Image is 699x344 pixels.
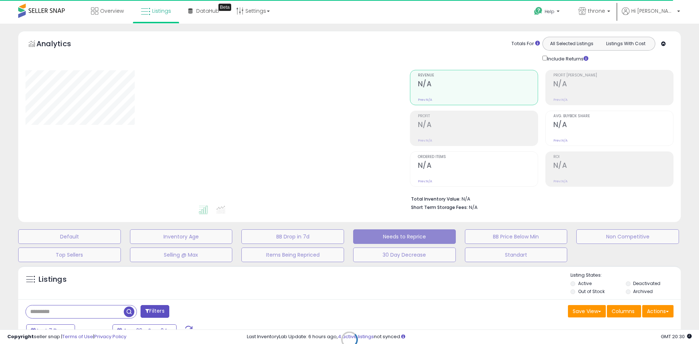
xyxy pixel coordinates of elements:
[241,248,344,262] button: Items Being Repriced
[418,138,432,143] small: Prev: N/A
[553,74,673,78] span: Profit [PERSON_NAME]
[152,7,171,15] span: Listings
[241,229,344,244] button: BB Drop in 7d
[553,155,673,159] span: ROI
[18,248,121,262] button: Top Sellers
[418,98,432,102] small: Prev: N/A
[130,248,233,262] button: Selling @ Max
[418,80,538,90] h2: N/A
[622,7,680,24] a: Hi [PERSON_NAME]
[418,114,538,118] span: Profit
[465,248,568,262] button: Standart
[411,194,668,203] li: N/A
[418,161,538,171] h2: N/A
[576,229,679,244] button: Non Competitive
[512,40,540,47] div: Totals For
[534,7,543,16] i: Get Help
[411,196,461,202] b: Total Inventory Value:
[553,98,568,102] small: Prev: N/A
[553,138,568,143] small: Prev: N/A
[469,204,478,211] span: N/A
[130,229,233,244] button: Inventory Age
[553,114,673,118] span: Avg. Buybox Share
[631,7,675,15] span: Hi [PERSON_NAME]
[553,179,568,183] small: Prev: N/A
[100,7,124,15] span: Overview
[418,74,538,78] span: Revenue
[553,120,673,130] h2: N/A
[418,120,538,130] h2: N/A
[36,39,85,51] h5: Analytics
[411,204,468,210] b: Short Term Storage Fees:
[588,7,605,15] span: throne
[196,7,219,15] span: DataHub
[7,333,34,340] strong: Copyright
[545,8,554,15] span: Help
[18,229,121,244] button: Default
[545,39,599,48] button: All Selected Listings
[553,80,673,90] h2: N/A
[353,229,456,244] button: Needs to Reprice
[218,4,231,11] div: Tooltip anchor
[537,54,597,63] div: Include Returns
[7,333,126,340] div: seller snap | |
[553,161,673,171] h2: N/A
[418,179,432,183] small: Prev: N/A
[465,229,568,244] button: BB Price Below Min
[418,155,538,159] span: Ordered Items
[353,248,456,262] button: 30 Day Decrease
[599,39,653,48] button: Listings With Cost
[528,1,567,24] a: Help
